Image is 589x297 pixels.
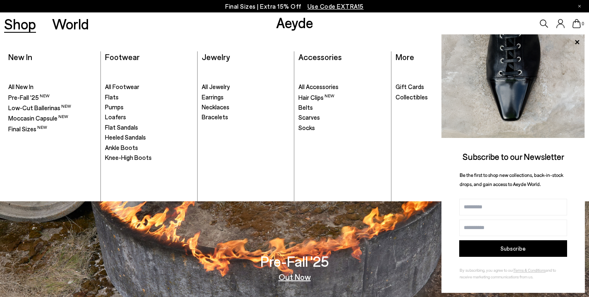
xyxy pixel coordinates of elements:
span: Bracelets [202,113,228,121]
button: Subscribe [459,240,567,257]
a: Aeyde [276,14,313,31]
span: Ankle Boots [105,144,138,151]
span: All New In [8,83,33,90]
a: Moccasin Capsule [8,114,97,123]
a: New In [8,52,32,62]
a: Scarves [298,113,387,122]
a: Out Now [279,273,311,281]
a: Pre-Fall '25 [8,93,97,102]
span: Loafers [105,113,126,121]
span: Flats [105,93,119,101]
a: Pumps [105,103,193,111]
a: Heeled Sandals [105,133,193,142]
a: Flats [105,93,193,101]
a: Necklaces [202,103,290,111]
span: Flat Sandals [105,123,138,131]
span: Pumps [105,103,124,111]
a: Earrings [202,93,290,101]
a: More [396,52,414,62]
p: Final Sizes | Extra 15% Off [225,1,364,12]
span: Belts [298,104,313,111]
span: Heeled Sandals [105,133,146,141]
a: All Jewelry [202,83,290,91]
a: Flat Sandals [105,123,193,132]
span: All Accessories [298,83,339,90]
a: World [52,17,89,31]
span: All Footwear [105,83,139,90]
img: ca3f721fb6ff708a270709c41d776025.jpg [441,34,585,138]
a: Loafers [105,113,193,121]
a: Accessories [298,52,342,62]
a: Gift Cards [396,83,484,91]
a: Collectibles [396,93,484,101]
a: All Footwear [105,83,193,91]
span: By subscribing, you agree to our [460,268,513,273]
span: Subscribe to our Newsletter [463,151,564,162]
a: All Accessories [298,83,387,91]
a: Socks [298,124,387,132]
a: Shop [4,17,36,31]
a: 0 [572,19,581,28]
h3: Pre-Fall '25 [260,254,329,268]
a: Jewelry [202,52,230,62]
a: Bracelets [202,113,290,121]
a: All New In [8,83,97,91]
span: Socks [298,124,315,131]
a: Hair Clips [298,93,387,102]
span: Collectibles [396,93,428,101]
span: Gift Cards [396,83,424,90]
span: Hair Clips [298,94,334,101]
span: Final Sizes [8,125,47,133]
span: Necklaces [202,103,229,111]
a: Terms & Conditions [513,268,546,273]
a: Knee-High Boots [105,154,193,162]
span: 0 [581,22,585,26]
a: Footwear [105,52,140,62]
span: All Jewelry [202,83,230,90]
span: Knee-High Boots [105,154,152,161]
a: Belts [298,104,387,112]
a: Final Sizes [8,125,97,133]
span: Low-Cut Ballerinas [8,104,71,111]
a: Low-Cut Ballerinas [8,104,97,112]
span: Scarves [298,113,320,121]
span: Earrings [202,93,224,101]
a: Ankle Boots [105,144,193,152]
span: Navigate to /collections/ss25-final-sizes [308,2,364,10]
span: Be the first to shop new collections, back-in-stock drops, and gain access to Aeyde World. [460,172,563,187]
span: Pre-Fall '25 [8,94,50,101]
span: Moccasin Capsule [8,114,68,122]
